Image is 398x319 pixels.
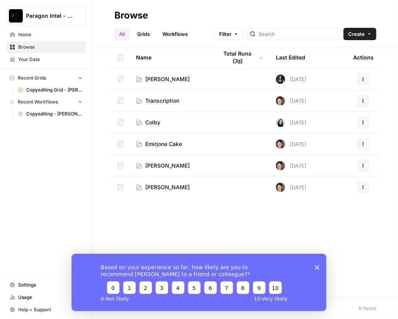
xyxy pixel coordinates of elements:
a: Settings [6,279,86,291]
span: Your Data [18,56,83,63]
div: Total Runs (7d) [218,47,264,68]
span: [PERSON_NAME] [145,162,190,170]
span: Emirjona Cake [145,140,182,148]
span: Copyediting - [PERSON_NAME] [26,110,83,117]
div: [DATE] [276,161,306,170]
span: Recent Grids [18,75,46,81]
button: Recent Workflows [6,96,86,108]
span: [PERSON_NAME] [145,75,190,83]
img: qw00ik6ez51o8uf7vgx83yxyzow9 [276,161,285,170]
a: Workflows [158,28,192,40]
a: [PERSON_NAME] [136,183,206,191]
div: 6 Items [359,304,376,312]
a: Home [6,29,86,41]
a: Browse [6,41,86,53]
div: Browse [114,9,148,22]
span: Usage [18,294,83,301]
div: [DATE] [276,183,306,192]
span: Copyediting Grid - [PERSON_NAME] [26,87,83,93]
div: [DATE] [276,139,306,149]
span: Filter [219,30,231,38]
a: Colby [136,119,206,126]
button: Filter [214,28,243,40]
div: Actions [353,47,374,68]
a: Usage [6,291,86,304]
span: Settings [18,282,83,288]
div: [DATE] [276,75,306,84]
button: Create [344,28,376,40]
span: [PERSON_NAME] [145,183,190,191]
a: All [114,28,129,40]
span: Browse [18,44,83,51]
div: Name [136,47,206,68]
span: Recent Workflows [18,98,58,105]
span: Create [348,30,365,38]
button: Help + Support [6,304,86,316]
span: Paragon Intel - Copyediting [26,12,73,20]
a: Transcription [136,97,206,105]
div: Last Edited [276,47,305,68]
iframe: Survey from AirOps [71,254,327,311]
a: [PERSON_NAME] [136,75,206,83]
a: Your Data [6,53,86,66]
img: 5nlru5lqams5xbrbfyykk2kep4hl [276,75,285,84]
button: Workspace: Paragon Intel - Copyediting [6,6,86,25]
span: Colby [145,119,160,126]
div: [DATE] [276,96,306,105]
img: qw00ik6ez51o8uf7vgx83yxyzow9 [276,96,285,105]
img: Paragon Intel - Copyediting Logo [9,9,23,23]
input: Search [259,30,337,38]
img: qw00ik6ez51o8uf7vgx83yxyzow9 [276,139,285,149]
a: [PERSON_NAME] [136,162,206,170]
span: Help + Support [18,306,83,313]
div: [DATE] [276,118,306,127]
a: Emirjona Cake [136,140,206,148]
span: Home [18,31,83,38]
a: Grids [133,28,155,40]
span: Transcription [145,97,179,105]
a: Copyediting Grid - [PERSON_NAME] [14,84,86,96]
button: Recent Grids [6,72,86,84]
a: Copyediting - [PERSON_NAME] [14,108,86,120]
img: t5ef5oef8zpw1w4g2xghobes91mw [276,118,285,127]
img: qw00ik6ez51o8uf7vgx83yxyzow9 [276,183,285,192]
